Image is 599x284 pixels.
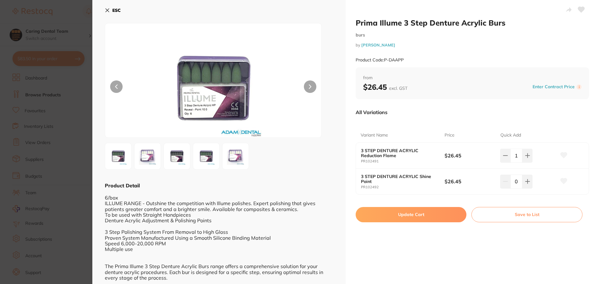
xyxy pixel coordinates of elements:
b: Product Detail [105,182,140,189]
button: ESC [105,5,121,16]
small: burs [356,32,589,38]
span: from [363,75,582,81]
b: $26.45 [445,178,495,185]
p: All Variations [356,109,387,115]
label: i [577,84,582,89]
small: PR102492 [361,185,445,189]
img: NDkxLmpwZw [107,145,129,167]
img: NDkzLmpwZw [166,145,188,167]
button: Enter Contract Price [531,84,577,90]
b: 3 STEP DENTURE ACRYLIC Shine Point [361,174,436,184]
b: $26.45 [363,82,407,92]
small: by [356,43,589,47]
b: ESC [112,7,121,13]
h2: Prima Illume 3 Step Denture Acrylic Burs [356,18,589,27]
p: Quick Add [500,132,521,138]
img: NDkxLmpwZw [149,39,278,137]
b: $26.45 [445,152,495,159]
img: NDkxLmpwZw [195,145,217,167]
p: Variant Name [361,132,388,138]
button: Save to List [471,207,582,222]
small: Product Code: P-DAAPP [356,57,404,63]
button: Update Cart [356,207,466,222]
small: PR102491 [361,159,445,163]
p: Price [445,132,455,138]
a: [PERSON_NAME] [361,42,395,47]
img: NDkyLmpwZw [136,145,159,167]
span: excl. GST [389,85,407,91]
img: NDkyLmpwZw [224,145,247,167]
b: 3 STEP DENTURE ACRYLIC Reduction Flame [361,148,436,158]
